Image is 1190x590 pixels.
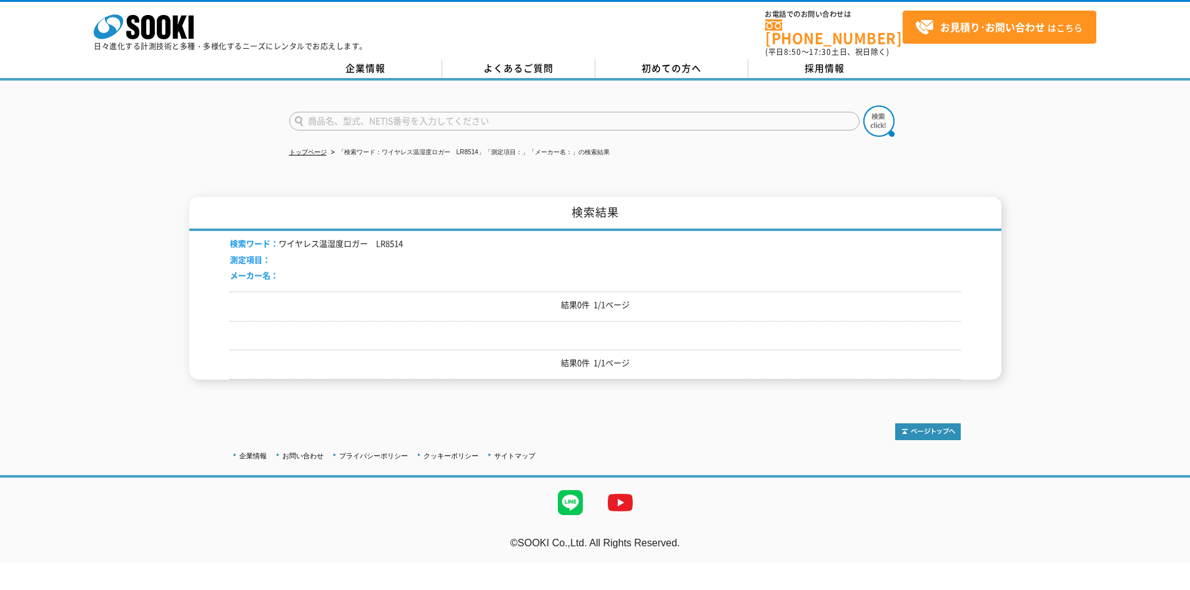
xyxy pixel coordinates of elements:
input: 商品名、型式、NETIS番号を入力してください [289,112,860,130]
a: テストMail [1142,550,1190,561]
img: LINE [545,478,595,528]
strong: お見積り･お問い合わせ [940,19,1045,34]
a: お見積り･お問い合わせはこちら [903,11,1096,44]
a: 採用情報 [748,59,901,78]
a: サイトマップ [494,452,535,460]
p: 結果0件 1/1ページ [230,298,961,312]
a: お問い合わせ [282,452,324,460]
img: btn_search.png [863,106,895,137]
img: トップページへ [895,423,961,440]
span: 17:30 [809,46,831,57]
a: 企業情報 [289,59,442,78]
span: 初めての方へ [642,61,702,75]
li: ワイヤレス温湿度ロガー LR8514 [230,237,403,250]
a: クッキーポリシー [424,452,478,460]
span: メーカー名： [230,269,279,281]
span: (平日 ～ 土日、祝日除く) [765,46,889,57]
a: プライバシーポリシー [339,452,408,460]
a: トップページ [289,149,327,155]
a: 初めての方へ [595,59,748,78]
span: お電話でのお問い合わせは [765,11,903,18]
span: はこちら [915,18,1083,37]
span: 8:50 [784,46,801,57]
a: 企業情報 [239,452,267,460]
img: YouTube [595,478,645,528]
h1: 検索結果 [189,197,1001,231]
p: 結果0件 1/1ページ [230,356,961,370]
li: 「検索ワード：ワイヤレス温湿度ロガー LR8514」「測定項目：」「メーカー名：」の検索結果 [329,146,610,159]
span: 検索ワード： [230,237,279,249]
a: [PHONE_NUMBER] [765,19,903,45]
p: 日々進化する計測技術と多種・多様化するニーズにレンタルでお応えします。 [94,42,367,50]
span: 測定項目： [230,253,270,265]
a: よくあるご質問 [442,59,595,78]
